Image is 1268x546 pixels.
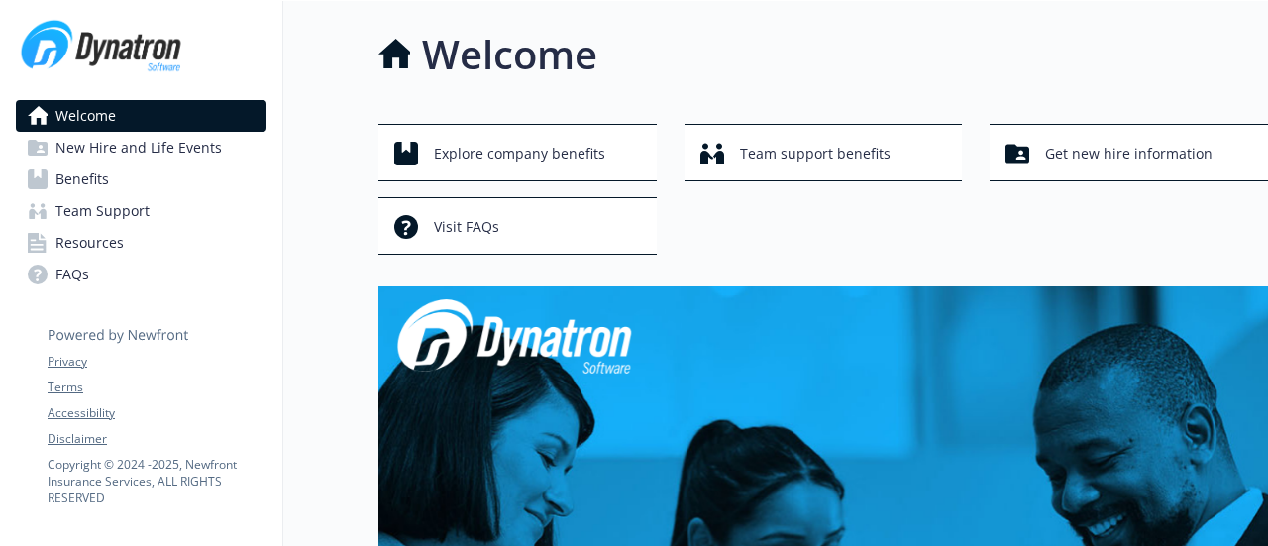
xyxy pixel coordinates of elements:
a: Benefits [16,164,266,195]
span: Benefits [55,164,109,195]
button: Explore company benefits [378,124,657,181]
span: Resources [55,227,124,259]
a: Welcome [16,100,266,132]
a: Resources [16,227,266,259]
a: Disclaimer [48,430,265,448]
span: Team Support [55,195,150,227]
span: Get new hire information [1045,135,1213,172]
span: Team support benefits [740,135,891,172]
button: Visit FAQs [378,197,657,255]
span: Explore company benefits [434,135,605,172]
button: Team support benefits [685,124,963,181]
a: Accessibility [48,404,265,422]
a: Privacy [48,353,265,371]
span: New Hire and Life Events [55,132,222,164]
a: Team Support [16,195,266,227]
button: Get new hire information [990,124,1268,181]
span: Welcome [55,100,116,132]
span: FAQs [55,259,89,290]
h1: Welcome [422,25,597,84]
span: Visit FAQs [434,208,499,246]
a: New Hire and Life Events [16,132,266,164]
a: FAQs [16,259,266,290]
p: Copyright © 2024 - 2025 , Newfront Insurance Services, ALL RIGHTS RESERVED [48,456,265,506]
a: Terms [48,379,265,396]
